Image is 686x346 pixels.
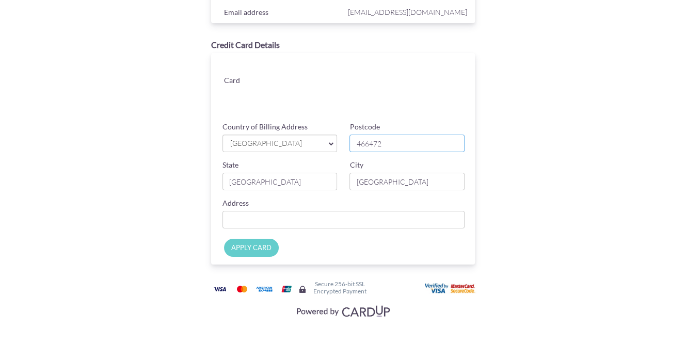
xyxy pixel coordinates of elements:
div: Credit Card Details [211,39,475,51]
label: Postcode [349,122,379,132]
a: [GEOGRAPHIC_DATA] [222,135,338,152]
span: [EMAIL_ADDRESS][DOMAIN_NAME] [345,6,467,19]
h6: Secure 256-bit SSL Encrypted Payment [313,281,366,294]
label: City [349,160,363,170]
img: Union Pay [276,283,297,295]
iframe: Secure card expiration date input frame [289,86,376,105]
label: State [222,160,238,170]
input: APPLY CARD [224,239,279,257]
label: Country of Billing Address [222,122,308,132]
div: Card [216,74,281,89]
img: Visa, Mastercard [291,301,394,320]
label: Address [222,198,249,208]
iframe: Secure card number input frame [289,63,466,82]
img: American Express [254,283,275,295]
img: Visa [210,283,230,295]
img: Secure lock [298,285,307,293]
span: [GEOGRAPHIC_DATA] [229,138,321,149]
iframe: Secure card security code input frame [378,86,466,105]
div: Email address [216,6,346,21]
img: User card [425,283,476,294]
img: Mastercard [232,283,252,295]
